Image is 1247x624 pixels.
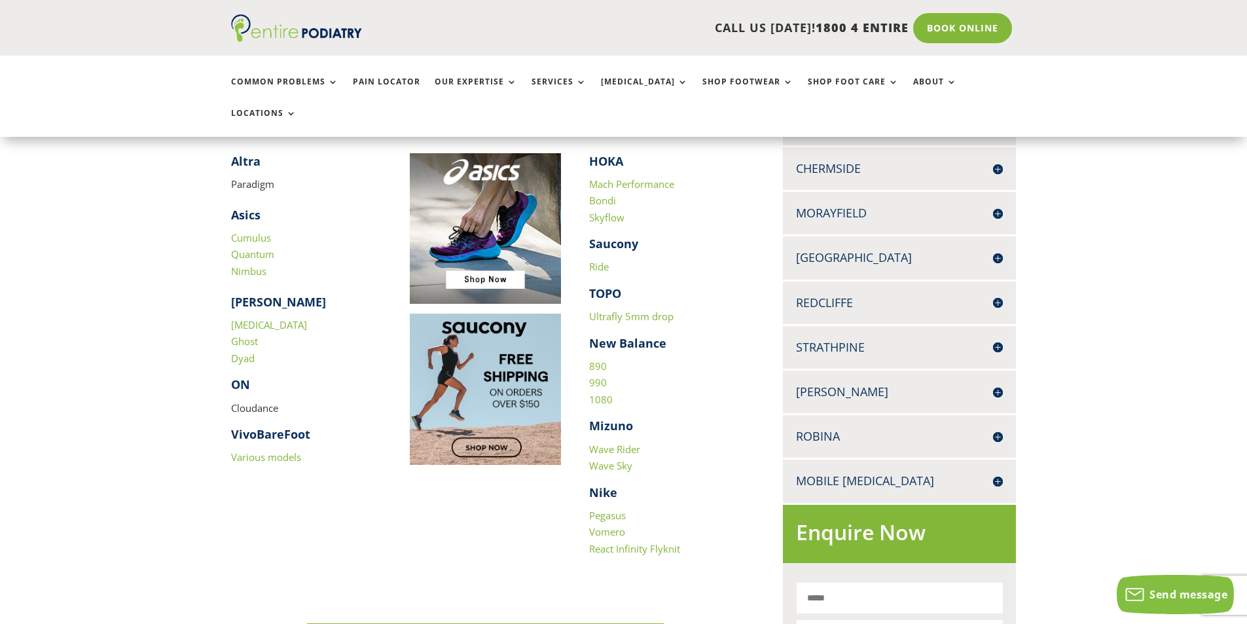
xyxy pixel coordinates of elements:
h4: [GEOGRAPHIC_DATA] [796,249,1003,266]
img: logo (1) [231,14,362,42]
a: Vomero [589,525,625,538]
strong: TOPO [589,285,621,301]
a: Skyflow [589,211,624,224]
strong: Mizuno [589,418,633,433]
span: 1800 4 ENTIRE [816,20,909,35]
a: Quantum [231,248,274,261]
a: Pain Locator [353,77,420,105]
strong: Saucony [589,236,638,251]
a: Ride [589,260,609,273]
p: Paradigm [231,176,382,193]
a: Common Problems [231,77,338,105]
a: Ultrafly 5mm drop [589,310,674,323]
a: [MEDICAL_DATA] [601,77,688,105]
strong: Asics [231,207,261,223]
a: Cumulus [231,231,271,244]
h4: Robina [796,428,1003,445]
a: Our Expertise [435,77,517,105]
a: [MEDICAL_DATA] [231,318,307,331]
h4: Chermside [796,160,1003,177]
a: 990 [589,376,607,389]
a: About [913,77,957,105]
a: Wave Rider [589,443,640,456]
strong: VivoBareFoot [231,426,310,442]
a: React Infinity Flyknit [589,542,680,555]
strong: HOKA [589,153,623,169]
a: Ghost [231,335,258,348]
a: Book Online [913,13,1012,43]
a: Services [532,77,587,105]
h2: Enquire Now [796,518,1003,554]
a: Shop Footwear [702,77,793,105]
img: Image to click to buy ASIC shoes online [410,153,561,304]
p: CALL US [DATE]! [412,20,909,37]
span: Send message [1149,587,1227,602]
h4: [PERSON_NAME] [796,384,1003,400]
a: Wave Sky [589,459,632,472]
p: Cloudance [231,400,382,427]
strong: ON [231,376,250,392]
button: Send message [1117,575,1234,614]
a: Shop Foot Care [808,77,899,105]
a: 890 [589,359,607,373]
a: Pegasus [589,509,626,522]
strong: [PERSON_NAME] [231,294,326,310]
h4: Mobile [MEDICAL_DATA] [796,473,1003,489]
strong: Nike [589,485,617,500]
a: Dyad [231,352,255,365]
h4: Redcliffe [796,295,1003,311]
h4: Morayfield [796,205,1003,221]
strong: Altra [231,153,261,169]
strong: New Balance [589,335,666,351]
a: Bondi [589,194,616,207]
h4: ​ [231,153,382,176]
a: Mach Performance [589,177,674,191]
a: Entire Podiatry [231,31,362,45]
a: Nimbus [231,265,266,278]
a: Locations [231,109,297,137]
h4: Strathpine [796,339,1003,356]
a: 1080 [589,393,613,406]
a: Various models [231,450,301,464]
